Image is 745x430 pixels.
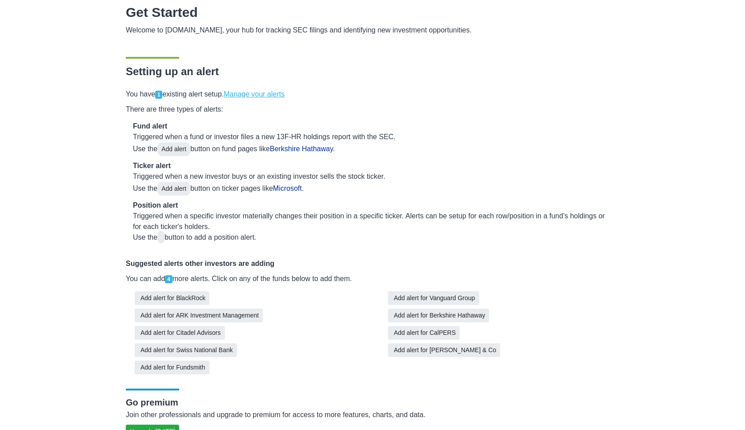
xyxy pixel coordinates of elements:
[126,260,274,267] strong: Suggested alerts other investors are adding
[135,343,237,357] button: Add alert for Swiss National Bank
[126,397,619,408] h3: Go premium
[126,104,619,115] p: There are three types of alerts:
[135,326,225,340] button: Add alert for Citadel Advisors
[388,326,460,340] button: Add alert for CalPERS
[135,309,263,322] button: Add alert for ARK Investment Management
[165,275,172,283] span: 4
[157,142,190,156] span: Add alert
[126,4,619,20] h1: Get Started
[126,65,619,78] h2: Setting up an alert
[135,361,209,374] button: Add alert for Fundsmith
[388,291,479,305] button: Add alert for Vanguard Group
[126,89,619,100] p: You have existing alert setup.
[133,122,167,130] strong: Fund alert
[126,273,619,284] p: You can add more alerts. Click on any of the funds below to add them.
[388,309,489,322] button: Add alert for Berkshire Hathaway
[224,90,284,98] a: Manage your alerts
[273,185,302,192] a: Microsoft
[155,90,162,98] a: 1
[133,171,612,196] p: Triggered when a new investor buys or an existing investor sells the stock ticker. Use the button...
[133,162,171,169] strong: Ticker alert
[126,25,619,36] p: Welcome to [DOMAIN_NAME], your hub for tracking SEC filings and identifying new investment opport...
[133,211,612,243] p: Triggered when a specific investor materially changes their position in a specific ticker. Alerts...
[155,91,162,99] span: 1
[157,182,190,196] span: Add alert
[133,132,612,156] p: Triggered when a fund or investor files a new 13F-HR holdings report with the SEC. Use the button...
[135,291,209,305] button: Add alert for BlackRock
[388,343,500,357] button: Add alert for [PERSON_NAME] & Co
[133,201,178,209] strong: Position alert
[270,145,333,153] a: Berkshire Hathaway
[126,410,619,420] p: Join other professionals and upgrade to premium for access to more features, charts, and data.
